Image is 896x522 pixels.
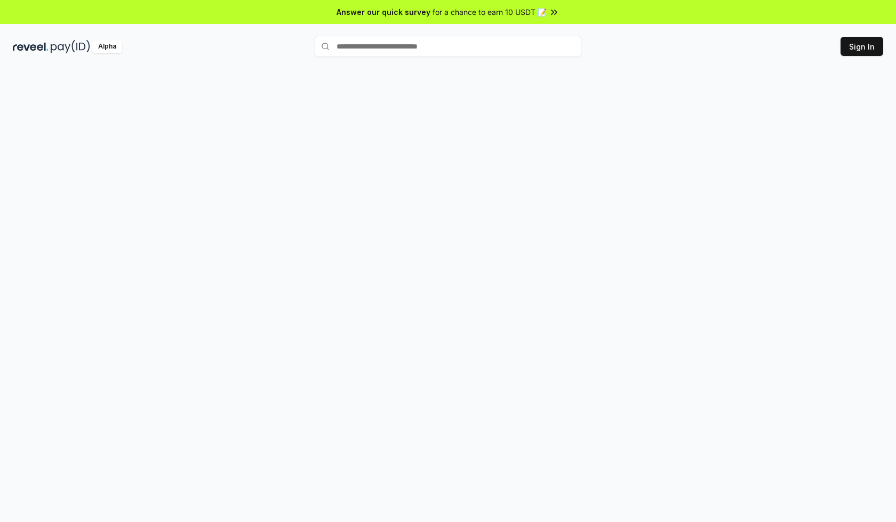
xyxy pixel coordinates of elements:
[13,40,49,53] img: reveel_dark
[337,6,430,18] span: Answer our quick survey
[51,40,90,53] img: pay_id
[433,6,547,18] span: for a chance to earn 10 USDT 📝
[841,37,883,56] button: Sign In
[92,40,122,53] div: Alpha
